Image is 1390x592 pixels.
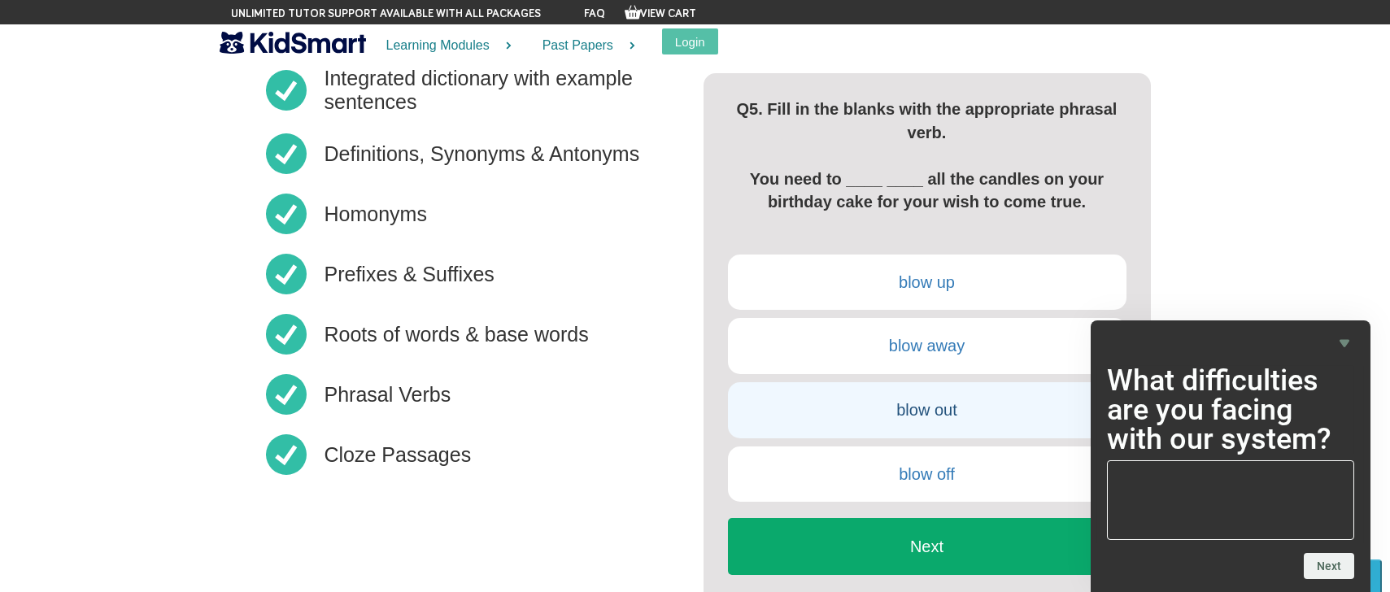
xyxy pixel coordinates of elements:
[316,185,435,242] td: Homonyms
[366,24,522,67] a: Learning Modules
[662,28,718,54] button: Login
[316,59,657,122] td: Integrated dictionary with example sentences
[220,28,366,57] img: KidSmart logo
[266,194,307,234] img: check2.svg
[728,382,1126,438] a: blow out
[737,100,1118,211] b: Q5. Fill in the blanks with the appropriate phrasal verb. You need to ____ ____ all the candles o...
[266,254,307,294] img: check2.svg
[625,8,697,20] a: View Cart
[316,246,503,303] td: Prefixes & Suffixes
[266,70,307,111] img: check2.svg
[728,318,1126,374] a: blow away
[585,8,606,20] a: FAQ
[266,314,307,355] img: check2.svg
[316,366,460,423] td: Phrasal Verbs
[266,133,307,174] img: check2.svg
[316,426,480,483] td: Cloze Passages
[1335,333,1354,353] button: Hide survey
[1107,460,1354,540] textarea: What difficulties are you facing with our system?
[728,255,1126,311] a: blow up
[316,306,597,363] td: Roots of words & base words
[1107,333,1354,579] div: What difficulties are you facing with our system?
[522,24,646,67] a: Past Papers
[266,434,307,475] img: check2.svg
[728,446,1126,503] a: blow off
[1304,553,1354,579] button: Next question
[728,518,1126,575] button: Next
[625,4,641,20] img: Your items in the shopping basket
[232,6,542,22] span: Unlimited tutor support available with all packages
[266,374,307,415] img: check2.svg
[316,125,648,182] td: Definitions, Synonyms & Antonyms
[1107,366,1354,454] h2: What difficulties are you facing with our system?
